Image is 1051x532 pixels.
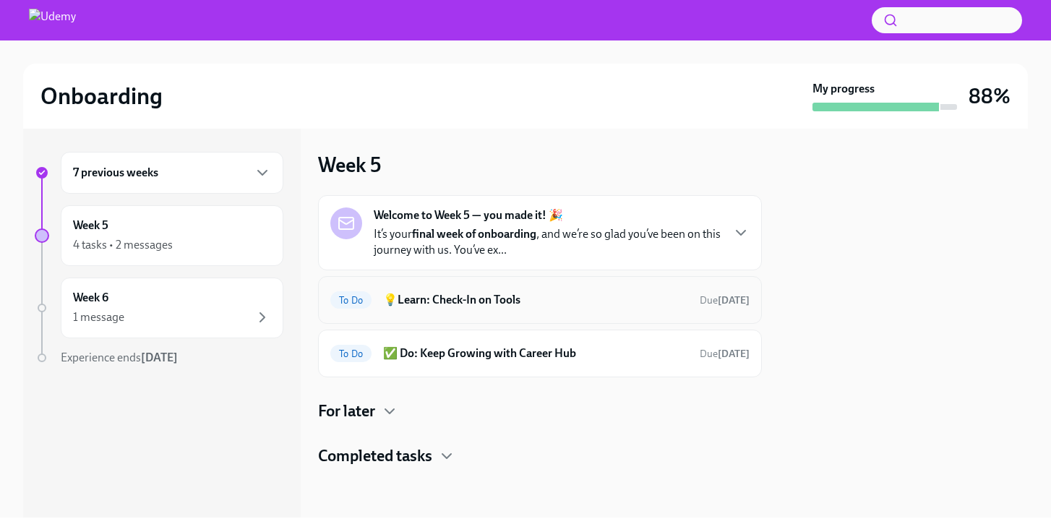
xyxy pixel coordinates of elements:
a: Week 61 message [35,278,283,338]
a: Week 54 tasks • 2 messages [35,205,283,266]
h3: 88% [969,83,1011,109]
span: September 13th, 2025 11:00 [700,347,750,361]
strong: final week of onboarding [412,227,536,241]
h4: Completed tasks [318,445,432,467]
strong: Welcome to Week 5 — you made it! 🎉 [374,207,563,223]
div: For later [318,400,762,422]
h6: 7 previous weeks [73,165,158,181]
div: 1 message [73,309,124,325]
strong: [DATE] [718,348,750,360]
span: September 13th, 2025 11:00 [700,293,750,307]
div: 7 previous weeks [61,152,283,194]
h6: ✅ Do: Keep Growing with Career Hub [383,346,688,361]
span: Experience ends [61,351,178,364]
h6: Week 6 [73,290,108,306]
a: To Do✅ Do: Keep Growing with Career HubDue[DATE] [330,342,750,365]
span: To Do [330,348,372,359]
h3: Week 5 [318,152,381,178]
h6: 💡Learn: Check-In on Tools [383,292,688,308]
p: It’s your , and we’re so glad you’ve been on this journey with us. You’ve ex... [374,226,721,258]
a: To Do💡Learn: Check-In on ToolsDue[DATE] [330,288,750,312]
span: To Do [330,295,372,306]
div: 4 tasks • 2 messages [73,237,173,253]
div: Completed tasks [318,445,762,467]
img: Udemy [29,9,76,32]
strong: My progress [812,81,875,97]
span: Due [700,294,750,306]
strong: [DATE] [141,351,178,364]
h2: Onboarding [40,82,163,111]
span: Due [700,348,750,360]
strong: [DATE] [718,294,750,306]
h4: For later [318,400,375,422]
h6: Week 5 [73,218,108,233]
